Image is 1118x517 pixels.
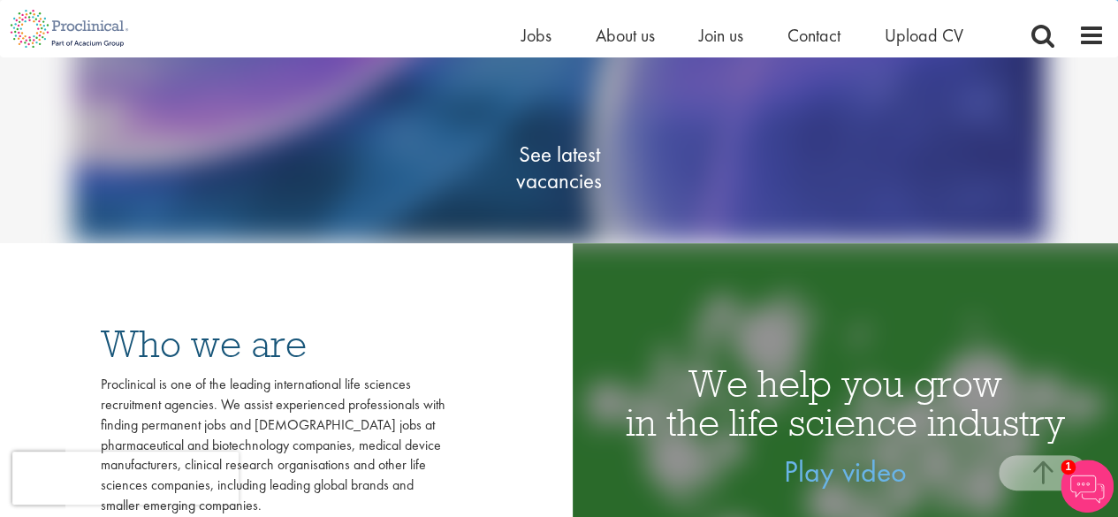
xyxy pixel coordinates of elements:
iframe: reCAPTCHA [12,452,239,505]
a: About us [596,24,655,47]
a: Play video [784,452,906,490]
div: Proclinical is one of the leading international life sciences recruitment agencies. We assist exp... [101,375,445,516]
a: See latestvacancies [471,70,648,264]
a: Jobs [521,24,551,47]
a: Join us [699,24,743,47]
a: Contact [787,24,840,47]
span: See latest vacancies [471,141,648,194]
a: Upload CV [885,24,963,47]
img: Chatbot [1061,460,1114,513]
h3: Who we are [101,324,445,363]
span: 1 [1061,460,1076,475]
